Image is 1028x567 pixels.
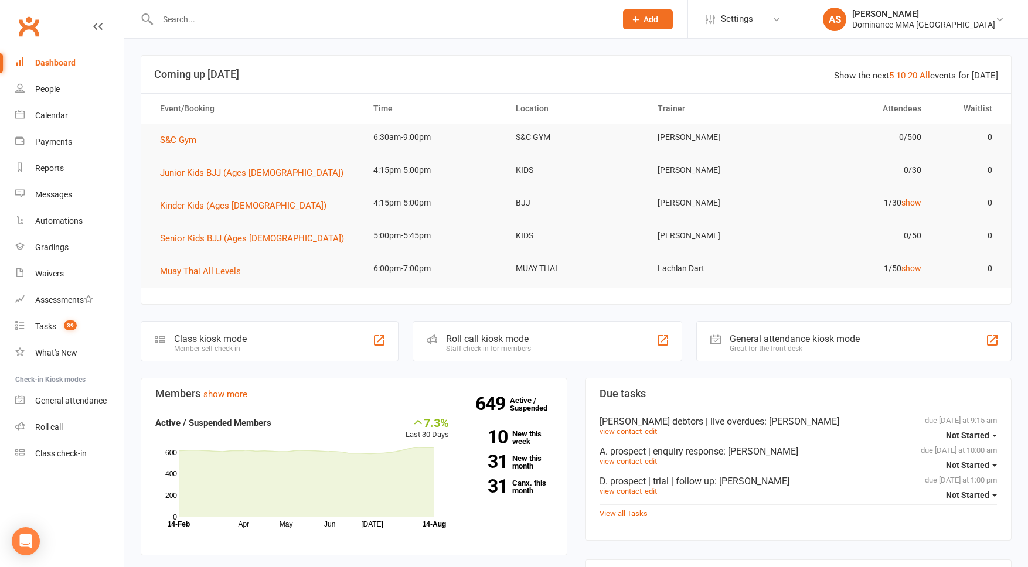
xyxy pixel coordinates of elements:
[160,200,326,211] span: Kinder Kids (Ages [DEMOGRAPHIC_DATA])
[35,295,93,305] div: Assessments
[160,166,352,180] button: Junior Kids BJJ (Ages [DEMOGRAPHIC_DATA])
[35,242,69,252] div: Gradings
[35,449,87,458] div: Class check-in
[946,460,989,470] span: Not Started
[889,70,894,81] a: 5
[155,388,553,399] h3: Members
[15,287,124,313] a: Assessments
[645,457,657,466] a: edit
[730,333,860,344] div: General attendance kiosk mode
[644,15,658,24] span: Add
[363,189,505,217] td: 4:15pm-5:00pm
[932,189,1003,217] td: 0
[446,344,531,353] div: Staff check-in for members
[35,190,72,199] div: Messages
[789,255,932,282] td: 1/50
[160,168,343,178] span: Junior Kids BJJ (Ages [DEMOGRAPHIC_DATA])
[35,137,72,146] div: Payments
[645,427,657,436] a: edit
[467,453,508,470] strong: 31
[505,124,648,151] td: S&C GYM
[723,446,798,457] span: : [PERSON_NAME]
[647,189,789,217] td: [PERSON_NAME]
[446,333,531,344] div: Roll call kiosk mode
[730,344,860,353] div: Great for the front desk
[15,208,124,234] a: Automations
[789,189,932,217] td: 1/30
[647,94,789,124] th: Trainer
[35,348,77,357] div: What's New
[932,124,1003,151] td: 0
[505,222,648,250] td: KIDS
[35,111,68,120] div: Calendar
[647,124,789,151] td: [PERSON_NAME]
[363,255,505,282] td: 6:00pm-7:00pm
[35,269,64,278] div: Waivers
[363,124,505,151] td: 6:30am-9:00pm
[896,70,906,81] a: 10
[647,156,789,184] td: [PERSON_NAME]
[12,527,40,555] div: Open Intercom Messenger
[764,416,839,427] span: : [PERSON_NAME]
[932,94,1003,124] th: Waitlist
[406,416,449,429] div: 7.3%
[15,155,124,182] a: Reports
[600,487,642,496] a: view contact
[908,70,917,81] a: 20
[946,455,997,476] button: Not Started
[15,76,124,103] a: People
[35,322,56,331] div: Tasks
[35,163,64,173] div: Reports
[15,50,124,76] a: Dashboard
[160,264,249,278] button: Muay Thai All Levels
[721,6,753,32] span: Settings
[467,455,553,470] a: 31New this month
[475,395,510,412] strong: 649
[14,12,43,41] a: Clubworx
[363,222,505,250] td: 5:00pm-5:45pm
[363,94,505,124] th: Time
[789,124,932,151] td: 0/500
[600,457,642,466] a: view contact
[35,422,63,432] div: Roll call
[946,484,997,505] button: Not Started
[15,313,124,340] a: Tasks 39
[932,222,1003,250] td: 0
[901,264,921,273] a: show
[203,389,247,399] a: show more
[174,333,247,344] div: Class kiosk mode
[714,476,789,487] span: : [PERSON_NAME]
[946,431,989,440] span: Not Started
[363,156,505,184] td: 4:15pm-5:00pm
[15,182,124,208] a: Messages
[35,58,76,67] div: Dashboard
[467,477,508,495] strong: 31
[35,396,107,405] div: General attendance
[15,234,124,261] a: Gradings
[932,255,1003,282] td: 0
[174,344,247,353] div: Member self check-in
[505,189,648,217] td: BJJ
[160,233,344,244] span: Senior Kids BJJ (Ages [DEMOGRAPHIC_DATA])
[823,8,846,31] div: AS
[789,156,932,184] td: 0/30
[64,320,77,330] span: 39
[467,479,553,494] a: 31Canx. this month
[852,19,995,30] div: Dominance MMA [GEOGRAPHIC_DATA]
[15,388,124,414] a: General attendance kiosk mode
[946,425,997,446] button: Not Started
[623,9,673,29] button: Add
[647,222,789,250] td: [PERSON_NAME]
[852,9,995,19] div: [PERSON_NAME]
[35,84,60,94] div: People
[600,446,997,457] div: A. prospect | enquiry response
[160,199,335,213] button: Kinder Kids (Ages [DEMOGRAPHIC_DATA])
[505,156,648,184] td: KIDS
[510,388,561,421] a: 649Active / Suspended
[600,416,997,427] div: [PERSON_NAME] debtors | live overdues
[160,135,196,145] span: S&C Gym
[160,133,205,147] button: S&C Gym
[154,11,608,28] input: Search...
[467,430,553,445] a: 10New this week
[645,487,657,496] a: edit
